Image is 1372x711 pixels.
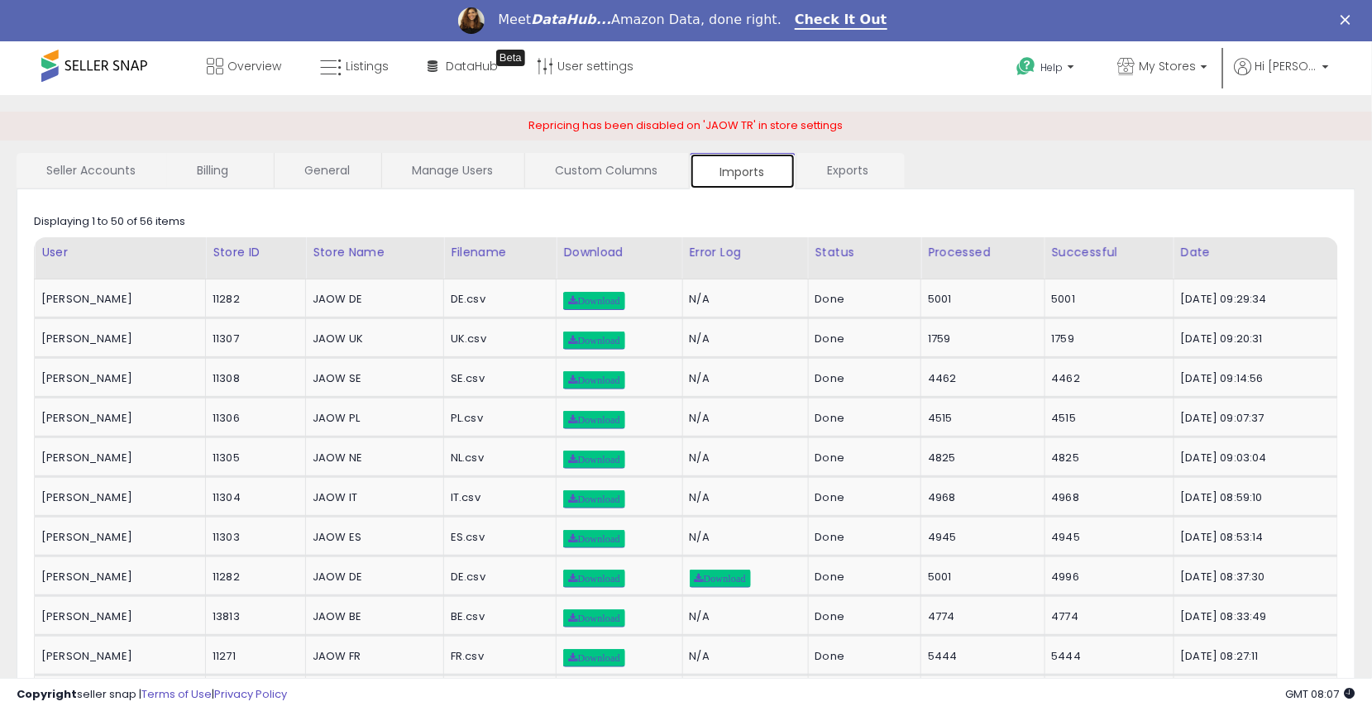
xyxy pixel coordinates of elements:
[451,451,543,465] div: NL.csv
[313,292,431,307] div: JAOW DE
[313,451,431,465] div: JAOW NE
[1052,292,1161,307] div: 5001
[795,12,887,30] a: Check It Out
[1181,411,1325,426] div: [DATE] 09:07:37
[458,7,485,34] img: Profile image for Georgie
[928,244,1037,261] div: Processed
[1052,490,1161,505] div: 4968
[1181,371,1325,386] div: [DATE] 09:14:56
[928,332,1031,346] div: 1759
[451,609,543,624] div: BE.csv
[313,570,431,585] div: JAOW DE
[194,41,294,91] a: Overview
[1052,451,1161,465] div: 4825
[928,649,1031,664] div: 5444
[690,570,751,588] a: Download
[213,371,293,386] div: 11308
[815,451,909,465] div: Done
[928,530,1031,545] div: 4945
[815,490,909,505] div: Done
[563,530,624,548] a: Download
[568,455,619,465] span: Download
[928,292,1031,307] div: 5001
[1052,244,1167,261] div: Successful
[227,58,281,74] span: Overview
[563,332,624,350] a: Download
[1139,58,1196,74] span: My Stores
[213,332,293,346] div: 11307
[313,371,431,386] div: JAOW SE
[1181,490,1325,505] div: [DATE] 08:59:10
[1181,332,1325,346] div: [DATE] 09:20:31
[41,530,193,545] div: [PERSON_NAME]
[563,451,624,469] a: Download
[928,570,1031,585] div: 5001
[313,649,431,664] div: JAOW FR
[815,332,909,346] div: Done
[346,58,389,74] span: Listings
[1105,41,1220,95] a: My Stores
[568,375,619,385] span: Download
[1052,570,1161,585] div: 4996
[1181,244,1331,261] div: Date
[525,153,687,188] a: Custom Columns
[1052,411,1161,426] div: 4515
[17,153,165,188] a: Seller Accounts
[928,411,1031,426] div: 4515
[167,153,272,188] a: Billing
[213,244,299,261] div: Store ID
[214,686,287,702] a: Privacy Policy
[1052,332,1161,346] div: 1759
[563,371,624,389] a: Download
[213,530,293,545] div: 11303
[815,570,909,585] div: Done
[213,451,293,465] div: 11305
[1052,530,1161,545] div: 4945
[213,490,293,505] div: 11304
[563,490,624,508] a: Download
[1052,649,1161,664] div: 5444
[690,244,801,261] div: Error Log
[1181,451,1325,465] div: [DATE] 09:03:04
[313,411,431,426] div: JAOW PL
[568,534,619,544] span: Download
[690,411,796,426] div: N/A
[529,117,844,133] span: Repricing has been disabled on 'JAOW TR' in store settings
[41,292,193,307] div: [PERSON_NAME]
[1016,56,1036,77] i: Get Help
[382,153,523,188] a: Manage Users
[1052,609,1161,624] div: 4774
[690,451,796,465] div: N/A
[815,371,909,386] div: Done
[41,570,193,585] div: [PERSON_NAME]
[41,609,193,624] div: [PERSON_NAME]
[213,609,293,624] div: 13813
[213,411,293,426] div: 11306
[41,490,193,505] div: [PERSON_NAME]
[451,371,543,386] div: SE.csv
[797,153,903,188] a: Exports
[690,649,796,664] div: N/A
[568,336,619,346] span: Download
[17,686,77,702] strong: Copyright
[563,609,624,627] a: Download
[815,411,909,426] div: Done
[1181,609,1325,624] div: [DATE] 08:33:49
[563,649,624,667] a: Download
[815,649,909,664] div: Done
[451,570,543,585] div: DE.csv
[568,296,619,306] span: Download
[41,371,193,386] div: [PERSON_NAME]
[41,451,193,465] div: [PERSON_NAME]
[313,332,431,346] div: JAOW UK
[928,490,1031,505] div: 4968
[1341,15,1357,25] div: Close
[313,609,431,624] div: JAOW BE
[695,574,746,584] span: Download
[451,332,543,346] div: UK.csv
[690,371,796,386] div: N/A
[815,530,909,545] div: Done
[1181,649,1325,664] div: [DATE] 08:27:11
[524,41,646,91] a: User settings
[451,490,543,505] div: IT.csv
